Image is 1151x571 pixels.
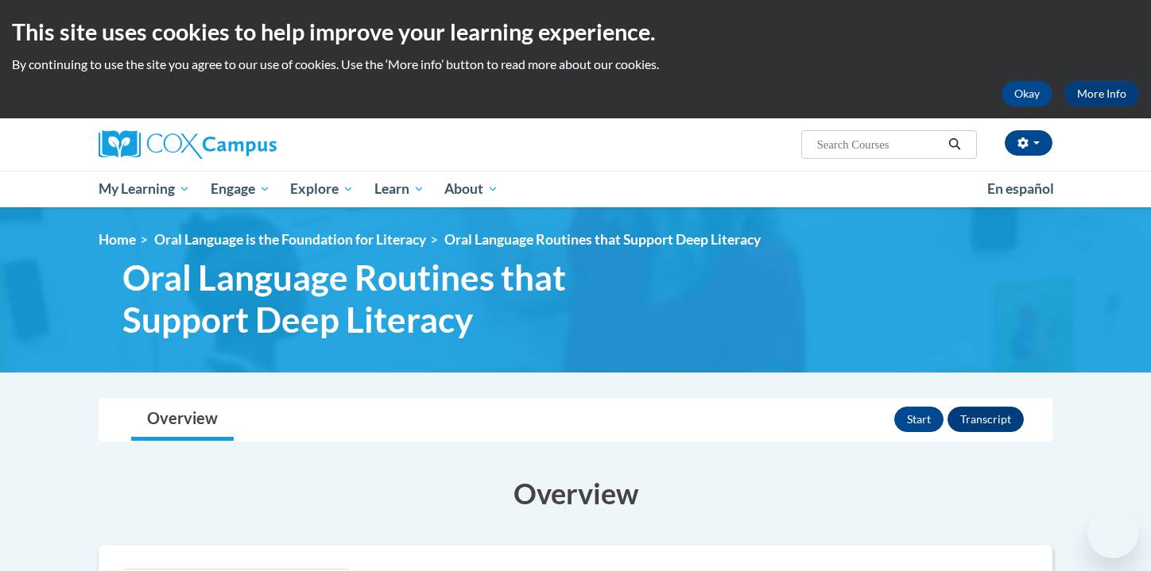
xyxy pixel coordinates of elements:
button: Account Settings [1005,130,1052,156]
h2: This site uses cookies to help improve your learning experience. [12,16,1139,48]
button: Okay [1002,81,1052,106]
a: Explore [280,171,364,207]
span: My Learning [99,179,190,199]
img: Cox Campus [99,130,277,159]
a: Overview [131,399,234,441]
a: Engage [200,171,281,207]
span: En español [987,180,1054,197]
h3: Overview [99,473,1052,513]
a: About [435,171,510,207]
input: Search Courses [816,135,943,154]
button: Transcript [948,407,1024,432]
a: En español [977,172,1064,206]
a: My Learning [88,171,200,207]
span: Engage [211,179,270,199]
button: Search [943,135,967,154]
span: Oral Language Routines that Support Deep Literacy [444,231,761,248]
span: Learn [374,179,424,199]
button: Start [894,407,944,432]
iframe: Button to launch messaging window [1087,507,1138,558]
a: More Info [1064,81,1139,106]
span: Explore [290,179,354,199]
a: Home [99,231,136,248]
span: Oral Language Routines that Support Deep Literacy [122,257,671,341]
a: Cox Campus [99,130,401,159]
span: About [444,179,498,199]
a: Learn [364,171,435,207]
div: Main menu [75,171,1076,207]
a: Oral Language is the Foundation for Literacy [154,231,426,248]
p: By continuing to use the site you agree to our use of cookies. Use the ‘More info’ button to read... [12,56,1139,73]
